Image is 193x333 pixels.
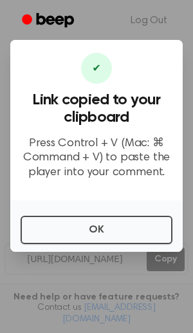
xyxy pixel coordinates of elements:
[21,137,172,180] p: Press Control + V (Mac: ⌘ Command + V) to paste the player into your comment.
[81,53,112,84] div: ✔
[21,91,172,126] h3: Link copied to your clipboard
[21,216,172,244] button: OK
[118,5,180,36] a: Log Out
[13,8,86,33] a: Beep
